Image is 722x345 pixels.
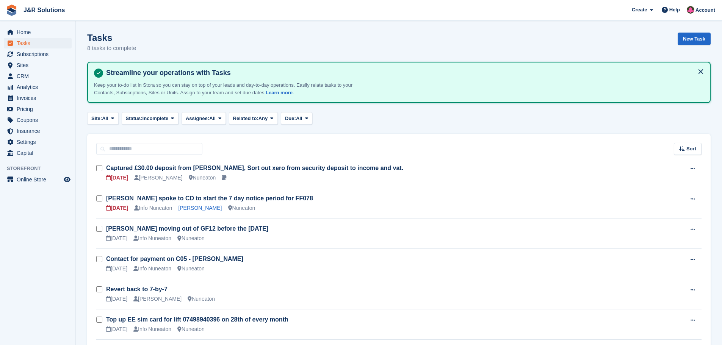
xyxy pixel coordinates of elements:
[106,325,127,333] div: [DATE]
[4,38,72,48] a: menu
[17,93,62,103] span: Invoices
[106,195,313,201] a: [PERSON_NAME] spoke to CD to start the 7 day notice period for FF078
[17,137,62,147] span: Settings
[102,115,108,122] span: All
[189,174,216,182] div: Nuneaton
[177,265,205,273] div: Nuneaton
[4,49,72,59] a: menu
[106,225,268,232] a: [PERSON_NAME] moving out of GF12 before the [DATE]
[4,60,72,70] a: menu
[7,165,75,172] span: Storefront
[17,38,62,48] span: Tasks
[106,256,243,262] a: Contact for payment on C05 - [PERSON_NAME]
[63,175,72,184] a: Preview store
[4,71,72,81] a: menu
[134,204,172,212] div: Info Nuneaton
[106,295,127,303] div: [DATE]
[4,27,72,37] a: menu
[17,115,62,125] span: Coupons
[4,115,72,125] a: menu
[4,93,72,103] a: menu
[87,33,136,43] h1: Tasks
[281,112,312,125] button: Due: All
[678,33,711,45] a: New Task
[17,82,62,92] span: Analytics
[106,286,168,292] a: Revert back to 7-by-7
[17,71,62,81] span: CRM
[87,112,119,125] button: Site: All
[126,115,143,122] span: Status:
[186,115,209,122] span: Assignee:
[228,204,255,212] div: Nuneaton
[177,234,205,242] div: Nuneaton
[17,126,62,136] span: Insurance
[17,174,62,185] span: Online Store
[106,165,403,171] a: Captured £30.00 deposit from [PERSON_NAME], Sort out xero from security deposit to income and vat.
[106,265,127,273] div: [DATE]
[632,6,647,14] span: Create
[188,295,215,303] div: Nuneaton
[266,90,293,95] a: Learn more
[133,265,171,273] div: Info Nuneaton
[91,115,102,122] span: Site:
[6,5,17,16] img: stora-icon-8386f47178a22dfd0bd8f6a31ec36ba5ce8667c1dd55bd0f319d3a0aa187defe.svg
[106,174,128,182] div: [DATE]
[296,115,302,122] span: All
[17,49,62,59] span: Subscriptions
[695,6,715,14] span: Account
[133,234,171,242] div: Info Nuneaton
[4,148,72,158] a: menu
[4,82,72,92] a: menu
[233,115,258,122] span: Related to:
[669,6,680,14] span: Help
[686,145,696,153] span: Sort
[4,104,72,114] a: menu
[17,148,62,158] span: Capital
[143,115,169,122] span: Incomplete
[4,126,72,136] a: menu
[20,4,68,16] a: J&R Solutions
[209,115,216,122] span: All
[178,205,222,211] a: [PERSON_NAME]
[87,44,136,53] p: 8 tasks to complete
[687,6,694,14] img: Julie Morgan
[177,325,205,333] div: Nuneaton
[133,325,171,333] div: Info Nuneaton
[285,115,296,122] span: Due:
[106,316,288,323] a: Top up EE sim card for lift 07498940396 on 28th of every month
[17,60,62,70] span: Sites
[122,112,179,125] button: Status: Incomplete
[106,204,128,212] div: [DATE]
[258,115,268,122] span: Any
[103,69,704,77] h4: Streamline your operations with Tasks
[4,174,72,185] a: menu
[182,112,226,125] button: Assignee: All
[133,295,182,303] div: [PERSON_NAME]
[94,81,359,96] p: Keep your to-do list in Stora so you can stay on top of your leads and day-to-day operations. Eas...
[17,104,62,114] span: Pricing
[4,137,72,147] a: menu
[134,174,182,182] div: [PERSON_NAME]
[229,112,278,125] button: Related to: Any
[17,27,62,37] span: Home
[106,234,127,242] div: [DATE]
